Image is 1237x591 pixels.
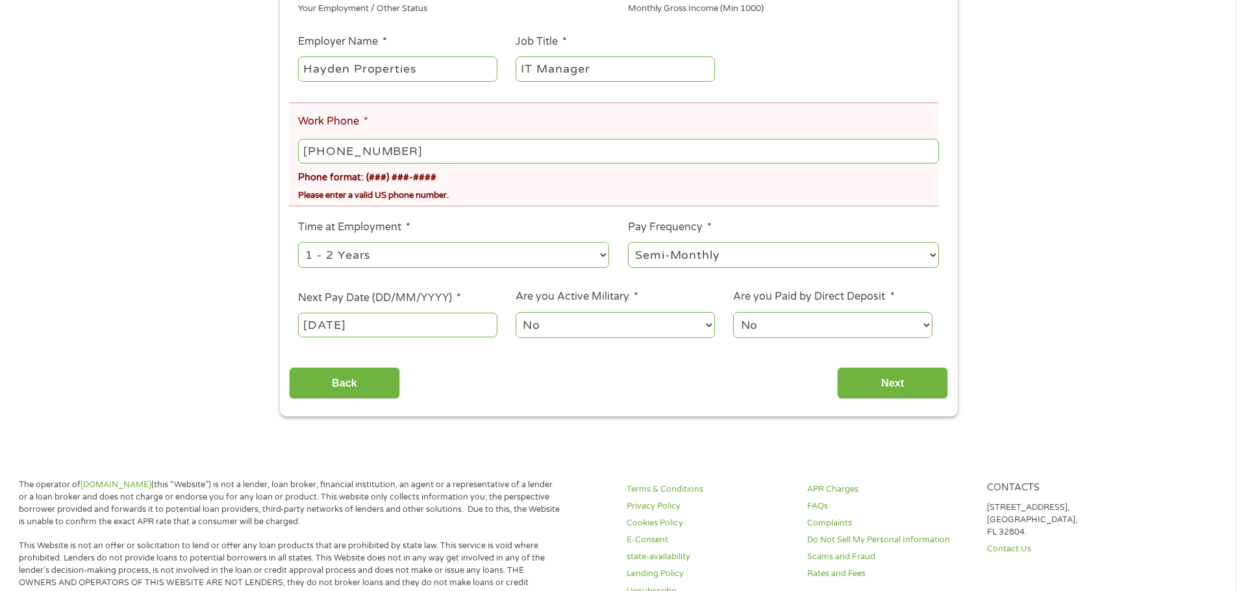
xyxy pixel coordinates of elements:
[807,551,972,563] a: Scams and Fraud
[627,551,792,563] a: state-availability
[627,500,792,513] a: Privacy Policy
[516,290,638,304] label: Are you Active Military
[298,139,938,163] input: (231) 754-4010
[289,367,400,399] input: Back
[298,221,410,234] label: Time at Employment
[627,483,792,496] a: Terms & Conditions
[19,479,560,528] p: The operator of (this “Website”) is not a lender, loan broker, financial institution, an agent or...
[81,479,151,490] a: [DOMAIN_NAME]
[298,35,387,49] label: Employer Name
[627,517,792,529] a: Cookies Policy
[298,313,497,337] input: ---Click Here for Calendar ---
[516,56,714,81] input: Cashier
[298,56,497,81] input: Walmart
[627,568,792,580] a: Lending Policy
[987,543,1152,555] a: Contact Us
[298,291,461,305] label: Next Pay Date (DD/MM/YYYY)
[628,221,712,234] label: Pay Frequency
[807,517,972,529] a: Complaints
[627,534,792,546] a: E-Consent
[807,568,972,580] a: Rates and Fees
[516,35,567,49] label: Job Title
[298,115,368,128] label: Work Phone
[807,500,972,513] a: FAQs
[298,184,938,202] div: Please enter a valid US phone number.
[733,290,894,304] label: Are you Paid by Direct Deposit
[298,166,938,185] div: Phone format: (###) ###-####
[987,482,1152,494] h4: Contacts
[807,534,972,546] a: Do Not Sell My Personal Information
[987,501,1152,538] p: [STREET_ADDRESS], [GEOGRAPHIC_DATA], FL 32804.
[807,483,972,496] a: APR Charges
[837,367,948,399] input: Next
